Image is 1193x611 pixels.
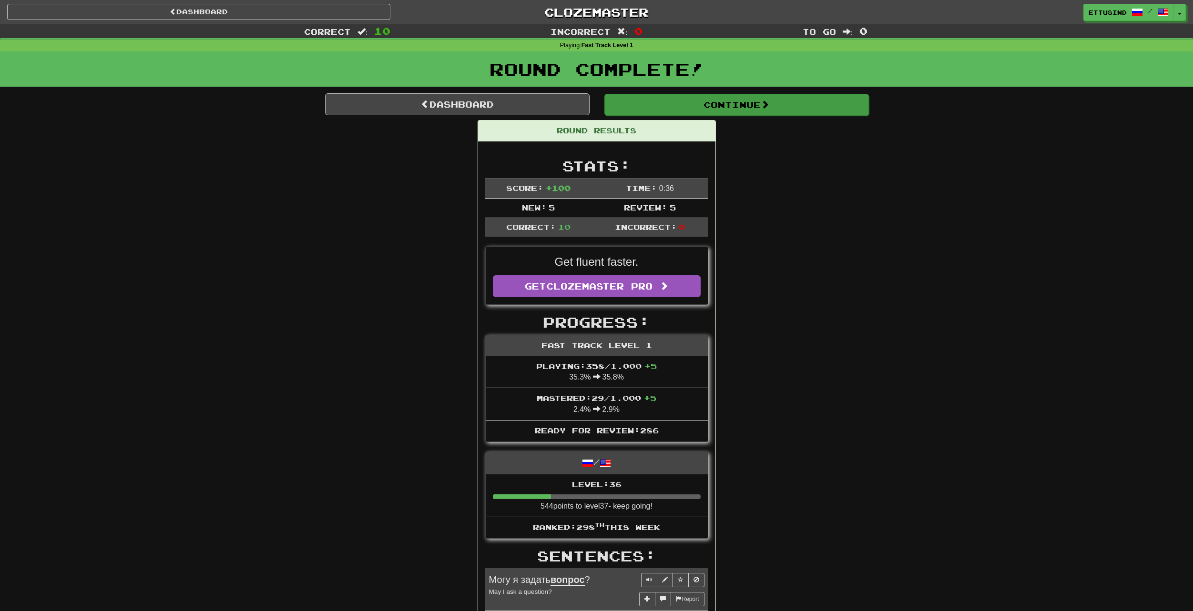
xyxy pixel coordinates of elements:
[493,254,701,270] p: Get fluent faster.
[1089,8,1127,17] span: Ettusind
[803,27,836,36] span: To go
[673,573,689,587] button: Toggle favorite
[485,158,708,174] h2: Stats:
[639,592,704,606] div: More sentence controls
[558,222,571,231] span: 10
[493,275,701,297] a: GetClozemaster Pro
[641,573,704,587] div: Sentence controls
[670,203,676,212] span: 5
[581,42,633,49] strong: Fast Track Level 1
[644,361,657,371] span: + 5
[595,521,604,528] sup: th
[639,592,655,606] button: Add sentence to collection
[486,335,708,356] div: Fast Track Level 1
[641,573,657,587] button: Play sentence audio
[478,120,715,141] div: Round Results
[626,183,657,192] span: Time:
[522,203,547,212] span: New:
[7,4,390,20] a: Dashboard
[506,222,556,231] span: Correct:
[624,203,667,212] span: Review:
[546,183,571,192] span: + 100
[546,281,653,291] span: Clozemaster Pro
[644,393,656,402] span: + 5
[304,27,351,36] span: Correct
[486,474,708,517] li: 544 points to level 37 - keep going!
[657,573,673,587] button: Edit sentence
[843,28,853,36] span: :
[357,28,368,36] span: :
[679,222,685,231] span: 0
[572,480,622,489] span: Level: 36
[486,452,708,474] div: /
[551,574,585,586] u: вопрос
[533,522,660,531] span: Ranked: 298 this week
[486,388,708,421] li: 2.4% 2.9%
[486,356,708,389] li: 35.3% 35.8%
[604,94,869,116] button: Continue
[671,592,704,606] button: Report
[1083,4,1174,21] a: Ettusind /
[485,314,708,330] h2: Progress:
[549,203,555,212] span: 5
[617,28,628,36] span: :
[615,222,677,231] span: Incorrect:
[325,93,590,115] a: Dashboard
[405,4,788,20] a: Clozemaster
[551,27,611,36] span: Incorrect
[1148,8,1152,14] span: /
[3,60,1190,79] h1: Round Complete!
[506,183,543,192] span: Score:
[634,25,642,37] span: 0
[688,573,704,587] button: Toggle ignore
[489,588,552,595] small: May I ask a question?
[536,361,657,371] span: Playing: 358 / 1.000
[859,25,867,37] span: 0
[659,184,674,192] span: 0 : 36
[537,393,656,402] span: Mastered: 29 / 1.000
[489,574,590,586] span: Могу я задать ?
[535,426,659,435] span: Ready for Review: 286
[374,25,390,37] span: 10
[485,548,708,564] h2: Sentences:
